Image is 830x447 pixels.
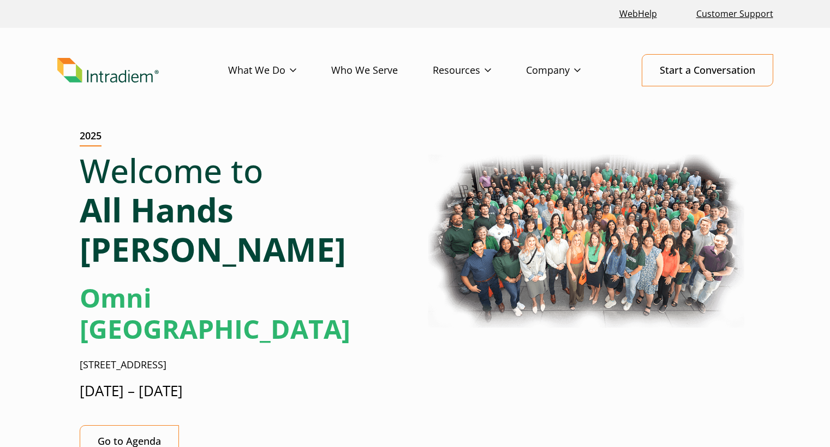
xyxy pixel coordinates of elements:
[57,58,228,83] a: Link to homepage of Intradiem
[331,55,433,86] a: Who We Serve
[228,55,331,86] a: What We Do
[642,54,773,86] a: Start a Conversation
[80,130,101,146] h2: 2025
[80,280,350,347] strong: Omni [GEOGRAPHIC_DATA]
[80,187,234,232] strong: All Hands
[615,2,661,26] a: Link opens in a new window
[433,55,526,86] a: Resources
[80,151,407,269] h1: Welcome to
[57,58,159,83] img: Intradiem
[526,55,616,86] a: Company
[80,381,407,401] p: [DATE] – [DATE]
[80,227,346,272] strong: [PERSON_NAME]
[692,2,778,26] a: Customer Support
[80,358,407,372] p: [STREET_ADDRESS]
